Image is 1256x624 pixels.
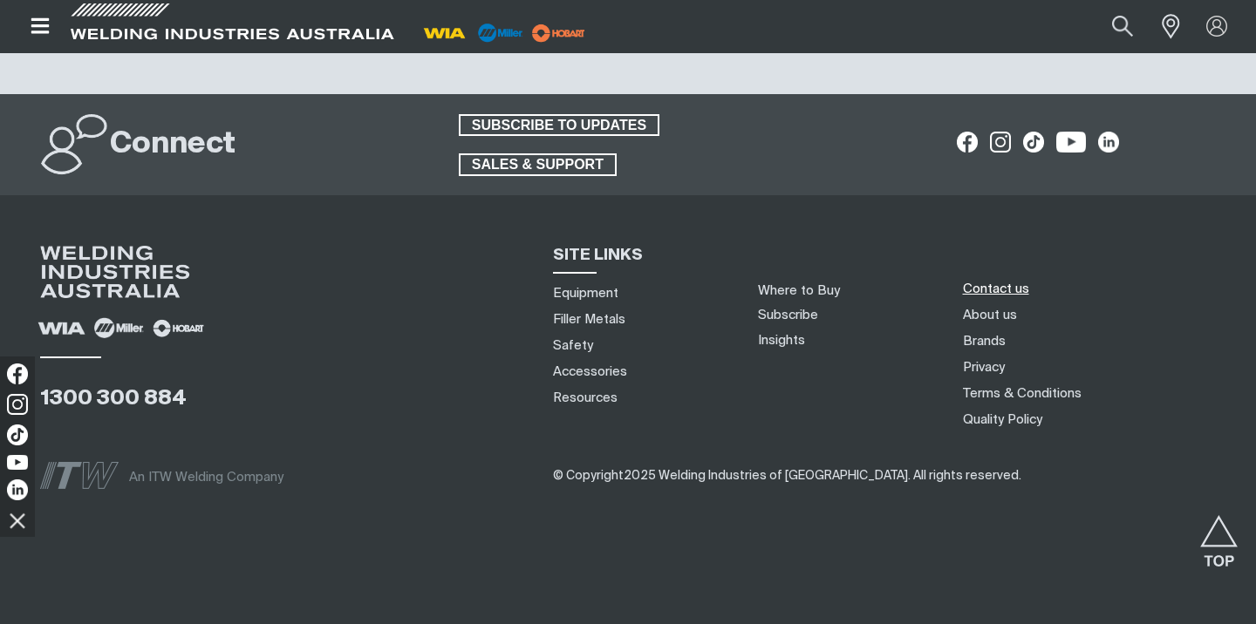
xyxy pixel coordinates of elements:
img: hide socials [3,505,32,535]
img: TikTok [7,424,28,445]
button: Scroll to top [1199,515,1239,554]
a: Where to Buy [758,284,840,297]
img: YouTube [7,455,28,470]
a: Safety [553,336,593,355]
img: Facebook [7,363,28,384]
span: An ITW Welding Company [129,471,283,484]
span: SALES & SUPPORT [461,153,615,176]
span: SITE LINKS [553,248,643,263]
a: Quality Policy [963,410,1042,429]
a: miller [527,26,590,39]
nav: Sitemap [546,281,736,411]
span: ​​​​​​​​​​​​​​​​​​ ​​​​​​ [553,469,1021,482]
span: © Copyright 2025 Welding Industries of [GEOGRAPHIC_DATA] . All rights reserved. [553,470,1021,482]
a: SUBSCRIBE TO UPDATES [459,114,659,137]
input: Product name or item number... [1071,7,1152,46]
a: Terms & Conditions [963,384,1082,403]
a: 1300 300 884 [40,388,187,409]
a: Filler Metals [553,310,625,329]
a: Brands [963,332,1006,350]
a: Contact us [963,280,1029,298]
a: About us [963,306,1017,324]
img: miller [527,20,590,46]
a: Insights [758,334,805,347]
button: Search products [1093,7,1152,46]
img: Instagram [7,394,28,415]
a: Privacy [963,358,1005,376]
a: SALES & SUPPORT [459,153,617,176]
a: Subscribe [758,309,818,322]
a: Accessories [553,363,627,381]
a: Equipment [553,284,618,302]
a: Resources [553,389,618,407]
h2: Connect [110,125,235,164]
img: LinkedIn [7,479,28,500]
nav: Footer [956,276,1249,433]
span: SUBSCRIBE TO UPDATES [461,114,658,137]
